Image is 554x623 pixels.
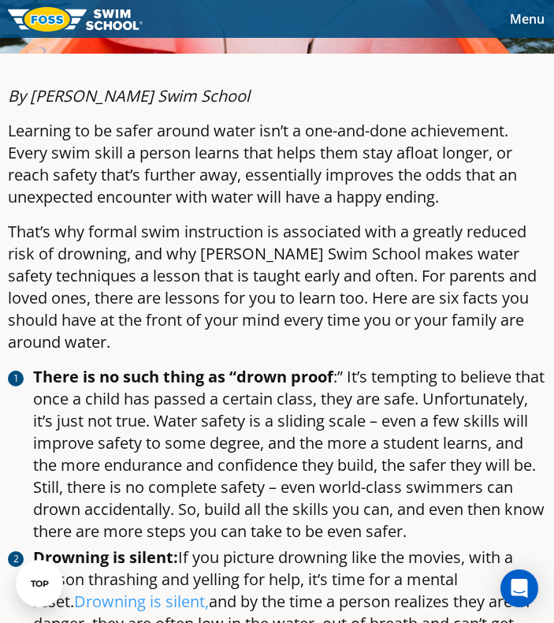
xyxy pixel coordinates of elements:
div: Open Intercom Messenger [500,569,538,607]
div: TOP [31,579,49,589]
span: Menu [510,10,545,28]
strong: There is no such thing as “drown proof [33,366,333,387]
li: :” It’s tempting to believe that once a child has passed a certain class, they are safe. Unfortun... [33,366,546,543]
a: Drowning is silent, [74,591,209,612]
p: Learning to be safer around water isn’t a one-and-done achievement. Every swim skill a person lea... [8,120,546,208]
p: That’s why formal swim instruction is associated with a greatly reduced risk of drowning, and why... [8,221,546,353]
button: Toggle navigation [500,7,554,31]
em: By [PERSON_NAME] Swim School [8,85,250,106]
img: FOSS Swim School Logo [8,7,143,32]
strong: Drowning is silent: [33,547,178,568]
